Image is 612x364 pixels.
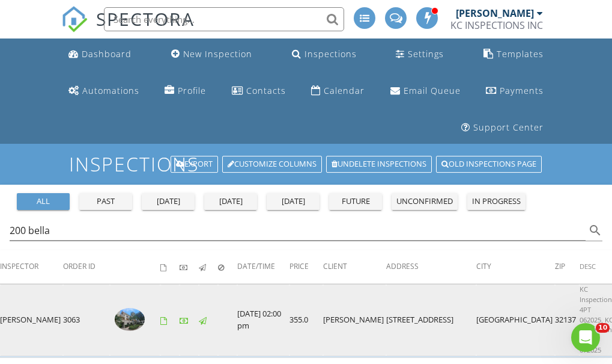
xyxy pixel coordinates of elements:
[467,193,526,210] button: in progress
[271,196,315,208] div: [DATE]
[306,80,369,102] a: Calendar
[456,117,548,139] a: Support Center
[64,43,136,66] a: Dashboard
[323,261,347,271] span: Client
[171,156,218,173] a: Export
[450,19,543,31] div: KC INSPECTIONS INC
[571,323,600,352] iframe: Intercom live chat
[436,156,542,173] a: Old inspections page
[324,85,365,96] div: Calendar
[178,85,206,96] div: Profile
[63,285,110,356] td: 3063
[69,153,544,174] h1: Inspections
[222,156,322,173] a: Customize Columns
[142,193,195,210] button: [DATE]
[160,250,180,284] th: Agreements signed: Not sorted.
[82,85,139,96] div: Automations
[63,261,95,271] span: Order ID
[580,262,596,271] span: Desc
[79,193,132,210] button: past
[392,193,458,210] button: unconfirmed
[386,285,476,356] td: [STREET_ADDRESS]
[63,250,110,284] th: Order ID: Not sorted.
[289,285,323,356] td: 355.0
[555,285,580,356] td: 32137
[209,196,252,208] div: [DATE]
[386,261,419,271] span: Address
[596,323,610,333] span: 10
[110,250,160,284] th: : Not sorted.
[323,250,386,284] th: Client: Not sorted.
[476,261,491,271] span: City
[199,250,218,284] th: Published: Not sorted.
[334,196,377,208] div: future
[555,250,580,284] th: Zip: Not sorted.
[287,43,362,66] a: Inspections
[84,196,127,208] div: past
[22,196,65,208] div: all
[304,48,357,60] div: Inspections
[227,80,291,102] a: Contacts
[82,48,132,60] div: Dashboard
[476,250,555,284] th: City: Not sorted.
[404,85,461,96] div: Email Queue
[180,250,199,284] th: Paid: Not sorted.
[391,43,449,66] a: Settings
[183,48,252,60] div: New Inspection
[472,196,521,208] div: in progress
[218,250,237,284] th: Canceled: Not sorted.
[104,7,344,31] input: Search everything...
[456,7,534,19] div: [PERSON_NAME]
[64,80,144,102] a: Automations (Advanced)
[326,156,432,173] a: Undelete inspections
[289,261,309,271] span: Price
[479,43,548,66] a: Templates
[408,48,444,60] div: Settings
[204,193,257,210] button: [DATE]
[267,193,320,210] button: [DATE]
[147,196,190,208] div: [DATE]
[115,308,145,331] img: 9176426%2Fcover_photos%2FWRxGJO1c6YNfLmsSC7rk%2Fsmall.jpg
[386,250,476,284] th: Address: Not sorted.
[386,80,465,102] a: Email Queue
[329,193,382,210] button: future
[61,16,195,42] a: SPECTORA
[61,6,88,32] img: The Best Home Inspection Software - Spectora
[555,261,565,271] span: Zip
[481,80,548,102] a: Payments
[10,221,586,241] input: Search
[323,285,386,356] td: [PERSON_NAME]
[17,193,70,210] button: all
[237,250,289,284] th: Date/Time: Not sorted.
[473,122,544,133] div: Support Center
[237,285,289,356] td: [DATE] 02:00 pm
[497,48,544,60] div: Templates
[588,223,602,238] i: search
[166,43,257,66] a: New Inspection
[237,261,275,271] span: Date/Time
[289,250,323,284] th: Price: Not sorted.
[246,85,286,96] div: Contacts
[160,80,211,102] a: Company Profile
[500,85,544,96] div: Payments
[476,285,555,356] td: [GEOGRAPHIC_DATA]
[396,196,453,208] div: unconfirmed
